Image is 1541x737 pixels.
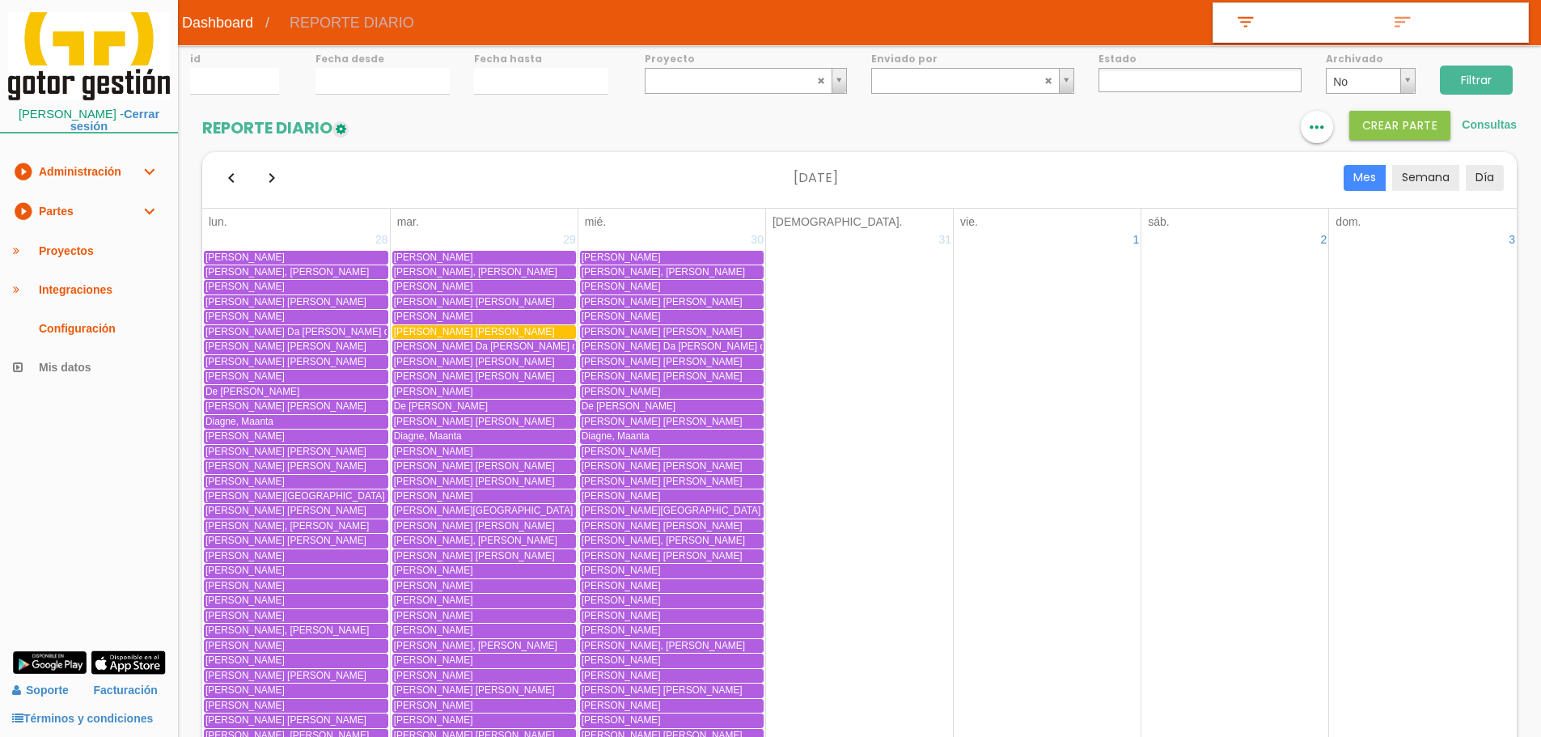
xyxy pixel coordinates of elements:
[205,670,366,681] span: [PERSON_NAME] [PERSON_NAME]
[394,266,557,277] span: [PERSON_NAME], [PERSON_NAME]
[1258,111,1279,143] i: view_column
[392,594,576,608] a: [PERSON_NAME]
[205,505,366,516] span: [PERSON_NAME] [PERSON_NAME]
[582,311,661,322] span: [PERSON_NAME]
[1440,66,1513,95] input: Filtrar
[205,446,366,457] span: [PERSON_NAME] [PERSON_NAME]
[585,215,606,228] span: mié.
[1233,12,1259,33] i: filter_list
[582,446,661,457] span: [PERSON_NAME]
[205,266,369,277] span: [PERSON_NAME], [PERSON_NAME]
[202,119,349,137] h2: REPORTE DIARIO
[394,625,473,636] span: [PERSON_NAME]
[205,281,285,292] span: [PERSON_NAME]
[582,535,745,546] span: [PERSON_NAME], [PERSON_NAME]
[204,549,388,563] a: [PERSON_NAME]
[582,326,743,337] span: [PERSON_NAME] [PERSON_NAME]
[394,446,473,457] span: [PERSON_NAME]
[94,676,158,705] a: Facturación
[392,400,576,413] a: De [PERSON_NAME]
[70,108,159,133] a: Cerrar sesión
[394,595,473,606] span: [PERSON_NAME]
[580,534,764,548] a: [PERSON_NAME], [PERSON_NAME]
[582,252,661,263] span: [PERSON_NAME]
[1392,165,1459,191] button: Semana
[1349,118,1451,131] a: Crear PARTE
[580,280,764,294] a: [PERSON_NAME]
[392,519,576,533] a: [PERSON_NAME] [PERSON_NAME]
[204,265,388,279] a: [PERSON_NAME], [PERSON_NAME]
[392,251,576,265] a: [PERSON_NAME]
[394,296,555,307] span: [PERSON_NAME] [PERSON_NAME]
[1462,118,1517,131] a: Consultas
[580,295,764,309] a: [PERSON_NAME] [PERSON_NAME]
[580,370,764,383] a: [PERSON_NAME] [PERSON_NAME]
[205,654,285,666] span: [PERSON_NAME]
[1390,12,1416,33] i: sort
[392,489,576,503] a: [PERSON_NAME]
[392,654,576,667] a: [PERSON_NAME]
[394,520,555,532] span: [PERSON_NAME] [PERSON_NAME]
[205,311,285,322] span: [PERSON_NAME]
[561,230,578,249] a: 29
[1319,230,1329,249] a: 2
[204,714,388,727] a: [PERSON_NAME] [PERSON_NAME]
[392,265,576,279] a: [PERSON_NAME], [PERSON_NAME]
[190,52,279,66] label: id
[394,341,665,352] span: [PERSON_NAME] Da [PERSON_NAME] de [PERSON_NAME]
[204,594,388,608] a: [PERSON_NAME]
[204,684,388,697] a: [PERSON_NAME]
[582,580,661,591] span: [PERSON_NAME]
[205,356,366,367] span: [PERSON_NAME] [PERSON_NAME]
[205,714,366,726] span: [PERSON_NAME] [PERSON_NAME]
[277,2,426,43] span: REPORTE DIARIO
[582,610,661,621] span: [PERSON_NAME]
[394,430,462,442] span: Diagne, Maanta
[392,355,576,369] a: [PERSON_NAME] [PERSON_NAME]
[1466,165,1504,191] button: Día
[582,430,650,442] span: Diagne, Maanta
[1306,111,1327,143] i: more_horiz
[13,152,32,191] i: play_circle_filled
[374,230,390,249] a: 28
[582,684,743,696] span: [PERSON_NAME] [PERSON_NAME]
[394,490,473,502] span: [PERSON_NAME]
[582,550,743,561] span: [PERSON_NAME] [PERSON_NAME]
[394,476,555,487] span: [PERSON_NAME] [PERSON_NAME]
[1349,111,1451,140] button: Crear PARTE
[394,505,574,516] span: [PERSON_NAME][GEOGRAPHIC_DATA]
[392,579,576,593] a: [PERSON_NAME]
[204,370,388,383] a: [PERSON_NAME]
[580,564,764,578] a: [PERSON_NAME]
[871,52,1074,66] label: Enviado por
[394,670,473,681] span: [PERSON_NAME]
[582,520,743,532] span: [PERSON_NAME] [PERSON_NAME]
[204,609,388,623] a: [PERSON_NAME]
[582,595,661,606] span: [PERSON_NAME]
[580,654,764,667] a: [PERSON_NAME]
[580,265,764,279] a: [PERSON_NAME], [PERSON_NAME]
[394,400,488,412] span: De [PERSON_NAME]
[580,400,764,413] a: De [PERSON_NAME]
[204,475,388,489] a: [PERSON_NAME]
[392,669,576,683] a: [PERSON_NAME]
[394,714,473,726] span: [PERSON_NAME]
[580,475,764,489] a: [PERSON_NAME] [PERSON_NAME]
[205,684,285,696] span: [PERSON_NAME]
[645,52,848,66] label: Proyecto
[392,549,576,563] a: [PERSON_NAME] [PERSON_NAME]
[205,550,285,561] span: [PERSON_NAME]
[1099,52,1302,66] label: Estado
[315,52,450,66] label: Fecha desde
[204,460,388,473] a: [PERSON_NAME] [PERSON_NAME]
[582,386,661,397] span: [PERSON_NAME]
[582,476,743,487] span: [PERSON_NAME] [PERSON_NAME]
[205,520,369,532] span: [PERSON_NAME], [PERSON_NAME]
[394,610,473,621] span: [PERSON_NAME]
[392,699,576,713] a: [PERSON_NAME]
[392,609,576,623] a: [PERSON_NAME]
[12,712,153,725] a: Términos y condiciones
[205,700,285,711] span: [PERSON_NAME]
[773,215,903,228] span: [DEMOGRAPHIC_DATA].
[205,326,476,337] span: [PERSON_NAME] Da [PERSON_NAME] de [PERSON_NAME]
